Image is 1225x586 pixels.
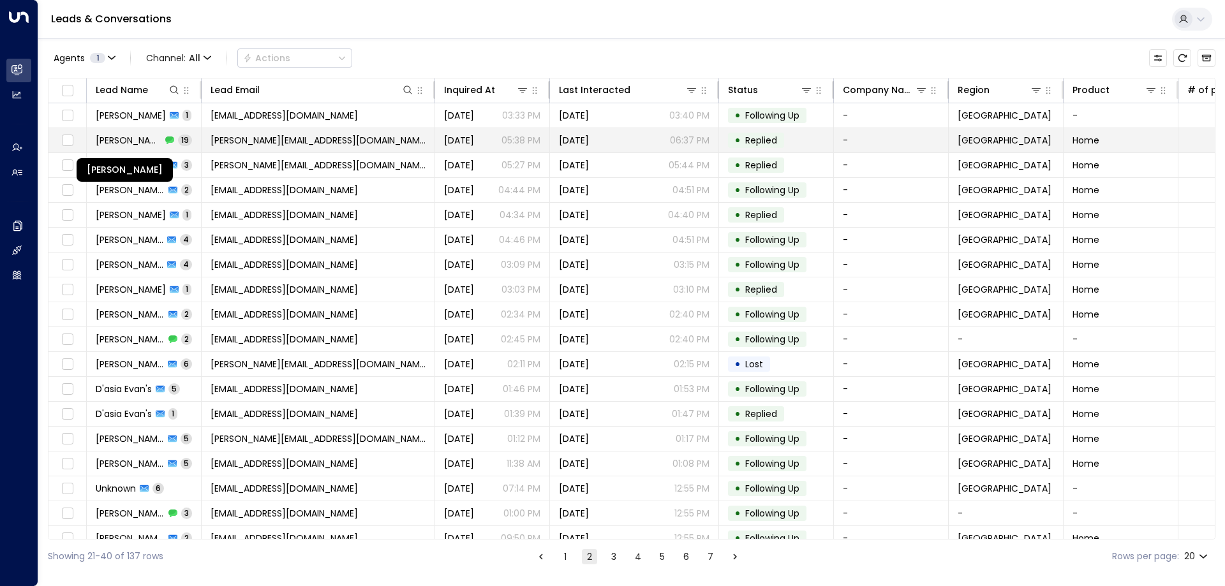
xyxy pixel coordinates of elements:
span: 6 [152,483,164,494]
span: Yesterday [559,233,589,246]
span: Following Up [745,507,799,520]
span: Yesterday [559,432,589,445]
span: 34632309766@nonmarketing.com [211,258,358,271]
td: - [834,526,949,550]
span: Clinton Township [958,258,1051,271]
p: 03:09 PM [501,258,540,271]
p: 11:38 AM [507,457,540,470]
td: - [1064,103,1178,128]
div: Region [958,82,1043,98]
td: - [834,153,949,177]
span: All [189,53,200,63]
span: Sep 16, 2025 [444,383,474,395]
p: 01:12 PM [507,432,540,445]
div: • [734,129,741,151]
span: Yesterday [559,383,589,395]
span: Following Up [745,233,799,246]
span: Replied [745,209,777,221]
span: Toggle select row [59,207,75,223]
p: 12:55 PM [674,507,709,520]
span: 5 [181,458,192,469]
div: • [734,204,741,226]
span: Toggle select all [59,83,75,99]
span: Yesterday [559,482,589,495]
td: - [949,327,1064,351]
label: Rows per page: [1112,550,1179,563]
span: 19 [178,135,192,145]
span: kyle.spencer7351@gmail.com [211,432,426,445]
span: elexisbeck444@gmail.com [211,457,358,470]
span: Yesterday [559,457,589,470]
div: Inquired At [444,82,495,98]
td: - [834,302,949,326]
div: Lead Name [96,82,181,98]
span: Kenneth Reeves [96,358,164,370]
span: 5 [181,433,192,444]
div: • [734,527,741,549]
span: kristen-stack-poole@hotmail.com [211,134,426,147]
span: Clinton Township [958,283,1051,296]
div: • [734,105,741,126]
p: 03:40 PM [669,109,709,122]
p: 01:08 PM [672,457,709,470]
p: 04:46 PM [499,233,540,246]
span: Sep 18, 2025 [444,233,474,246]
span: Yesterday [559,184,589,196]
p: 04:51 PM [672,184,709,196]
div: Actions [243,52,290,64]
p: 01:46 PM [503,383,540,395]
span: Sep 16, 2025 [444,432,474,445]
td: - [834,352,949,376]
span: Toggle select row [59,481,75,497]
p: 01:17 PM [676,432,709,445]
td: - [949,501,1064,525]
p: 02:11 PM [507,358,540,370]
div: Inquired At [444,82,529,98]
span: alanajmcrawford@gmail.com [211,308,358,321]
div: Last Interacted [559,82,630,98]
span: Sep 21, 2025 [444,457,474,470]
span: 3 [181,159,192,170]
button: Archived Leads [1198,49,1215,67]
span: 4 [180,259,192,270]
div: • [734,154,741,176]
span: Clinton Township [958,432,1051,445]
p: 04:51 PM [672,233,709,246]
span: Megan Henisse [96,258,163,271]
span: Toggle select row [59,282,75,298]
span: Replied [745,134,777,147]
span: Home [1073,308,1099,321]
span: 34548088174@nonmarketing.com [211,407,358,420]
p: 03:33 PM [502,109,540,122]
td: - [834,103,949,128]
button: Go to page 5 [655,549,670,564]
span: Desaray Bianga [96,109,166,122]
span: Refresh [1173,49,1191,67]
p: 12:55 PM [674,532,709,545]
div: • [734,453,741,474]
span: Home [1073,159,1099,172]
div: • [734,179,741,201]
span: Clinton Township [958,159,1051,172]
td: - [834,253,949,277]
span: D'asia Evan's [96,407,152,420]
button: Go to page 7 [703,549,718,564]
span: Sep 22, 2025 [559,209,589,221]
span: Home [1073,184,1099,196]
p: 12:55 PM [674,482,709,495]
button: page 2 [582,549,597,564]
span: Sep 22, 2025 [444,184,474,196]
span: Sep 18, 2025 [559,283,589,296]
span: Clinton Township [958,407,1051,420]
span: Sep 21, 2025 [559,333,589,346]
span: Clinton Township [958,383,1051,395]
span: Sep 20, 2025 [559,109,589,122]
span: Following Up [745,308,799,321]
span: Channel: [141,49,216,67]
span: Tamyria Harris [96,507,165,520]
span: Sep 16, 2025 [559,407,589,420]
div: • [734,254,741,275]
button: Go to previous page [533,549,549,564]
span: Unknown [96,482,136,495]
span: 34878955568@nonmarketing.com [211,184,358,196]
